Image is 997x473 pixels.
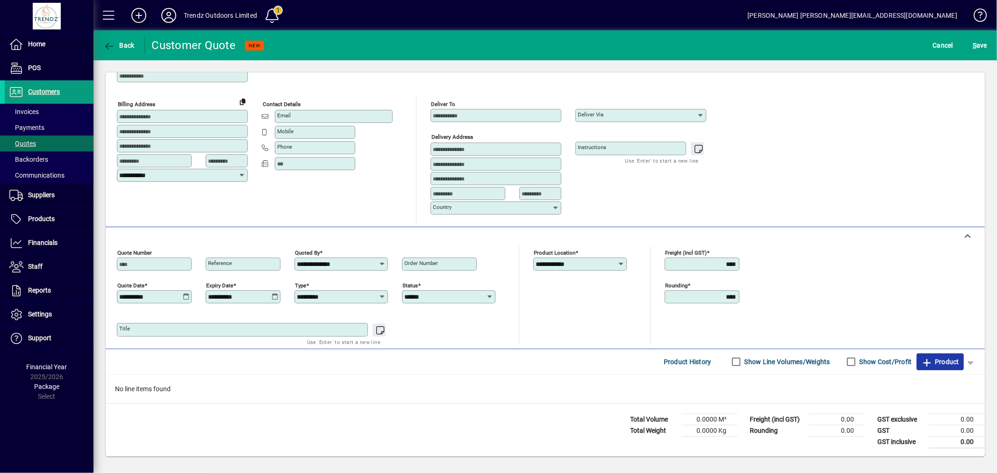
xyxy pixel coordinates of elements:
[5,167,93,183] a: Communications
[5,33,93,56] a: Home
[184,8,257,23] div: Trendz Outdoors Limited
[28,40,45,48] span: Home
[28,215,55,222] span: Products
[873,436,929,448] td: GST inclusive
[9,124,44,131] span: Payments
[809,414,865,425] td: 0.00
[277,128,294,135] mat-label: Mobile
[28,287,51,294] span: Reports
[28,64,41,72] span: POS
[873,425,929,436] td: GST
[809,425,865,436] td: 0.00
[858,357,912,366] label: Show Cost/Profit
[578,144,606,150] mat-label: Instructions
[117,282,144,288] mat-label: Quote date
[5,57,93,80] a: POS
[152,38,236,53] div: Customer Quote
[747,8,957,23] div: [PERSON_NAME] [PERSON_NAME][EMAIL_ADDRESS][DOMAIN_NAME]
[28,334,51,342] span: Support
[27,363,67,371] span: Financial Year
[28,239,57,246] span: Financials
[249,43,260,49] span: NEW
[277,143,292,150] mat-label: Phone
[154,7,184,24] button: Profile
[103,42,135,49] span: Back
[208,260,232,266] mat-label: Reference
[5,303,93,326] a: Settings
[9,140,36,147] span: Quotes
[664,354,711,369] span: Product History
[5,136,93,151] a: Quotes
[28,263,43,270] span: Staff
[929,425,985,436] td: 0.00
[973,42,976,49] span: S
[681,425,738,436] td: 0.0000 Kg
[625,414,681,425] td: Total Volume
[873,414,929,425] td: GST exclusive
[117,249,152,256] mat-label: Quote number
[681,414,738,425] td: 0.0000 M³
[929,414,985,425] td: 0.00
[967,2,985,32] a: Knowledge Base
[101,37,137,54] button: Back
[34,383,59,390] span: Package
[5,327,93,350] a: Support
[235,94,250,109] button: Copy to Delivery address
[206,282,233,288] mat-label: Expiry date
[9,156,48,163] span: Backorders
[931,37,956,54] button: Cancel
[625,155,699,166] mat-hint: Use 'Enter' to start a new line
[28,88,60,95] span: Customers
[917,353,964,370] button: Product
[295,249,320,256] mat-label: Quoted by
[5,151,93,167] a: Backorders
[660,353,715,370] button: Product History
[5,184,93,207] a: Suppliers
[9,172,65,179] span: Communications
[106,375,985,403] div: No line items found
[433,204,452,210] mat-label: Country
[5,208,93,231] a: Products
[745,425,809,436] td: Rounding
[973,38,987,53] span: ave
[921,354,959,369] span: Product
[295,282,306,288] mat-label: Type
[578,111,603,118] mat-label: Deliver via
[5,255,93,279] a: Staff
[28,310,52,318] span: Settings
[9,108,39,115] span: Invoices
[625,425,681,436] td: Total Weight
[665,282,688,288] mat-label: Rounding
[93,37,145,54] app-page-header-button: Back
[431,101,455,107] mat-label: Deliver To
[124,7,154,24] button: Add
[534,249,575,256] mat-label: Product location
[743,357,830,366] label: Show Line Volumes/Weights
[5,104,93,120] a: Invoices
[119,325,130,332] mat-label: Title
[665,249,707,256] mat-label: Freight (incl GST)
[933,38,954,53] span: Cancel
[307,337,380,347] mat-hint: Use 'Enter' to start a new line
[745,414,809,425] td: Freight (incl GST)
[28,191,55,199] span: Suppliers
[404,260,438,266] mat-label: Order number
[929,436,985,448] td: 0.00
[5,231,93,255] a: Financials
[5,120,93,136] a: Payments
[402,282,418,288] mat-label: Status
[5,279,93,302] a: Reports
[970,37,990,54] button: Save
[277,112,291,119] mat-label: Email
